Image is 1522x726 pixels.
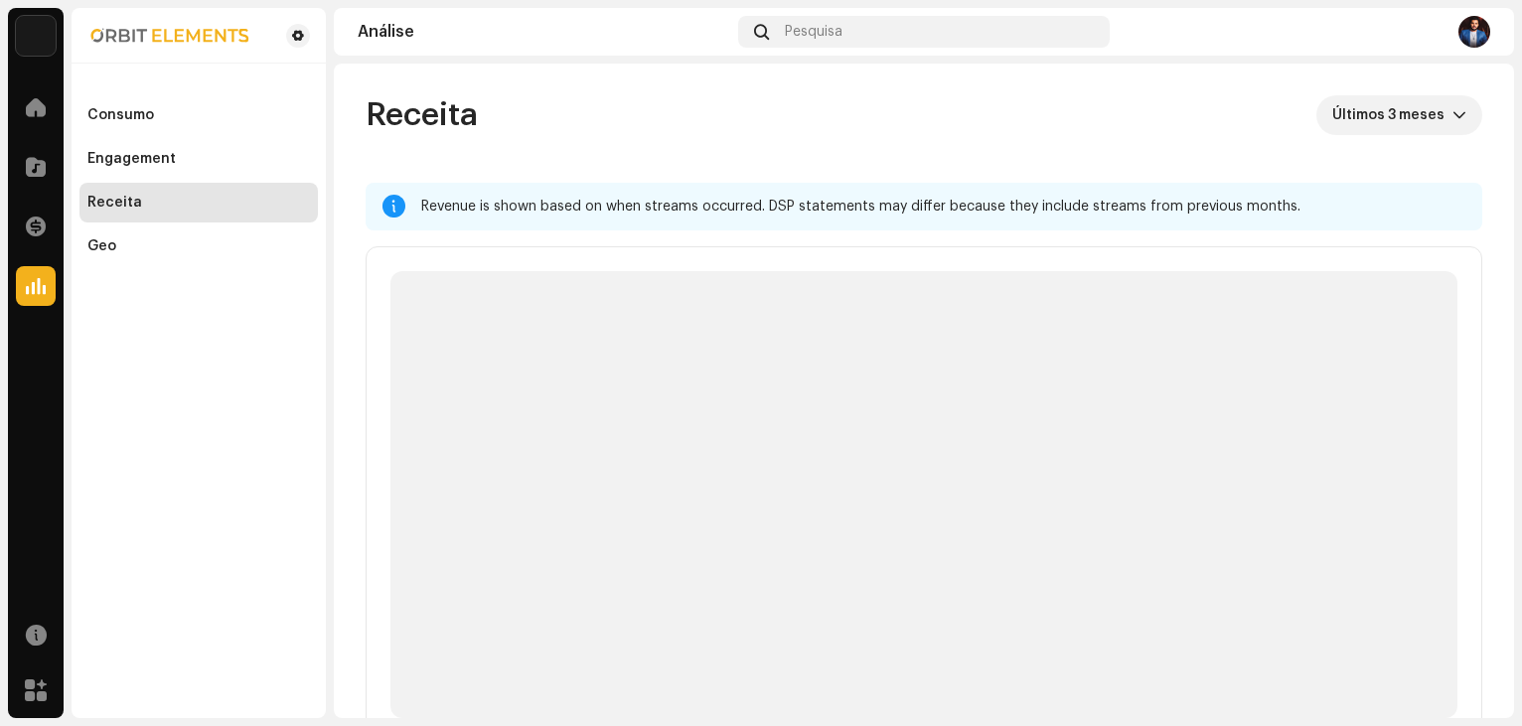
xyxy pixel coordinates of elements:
span: Pesquisa [785,24,842,40]
div: Revenue is shown based on when streams occurred. DSP statements may differ because they include s... [421,195,1466,218]
img: 2c9c339f-31ce-4939-b444-0eb464085a06 [87,24,254,48]
re-m-nav-item: Consumo [79,95,318,135]
div: Consumo [87,107,154,123]
span: Receita [366,95,478,135]
div: Geo [87,238,116,254]
div: Análise [358,24,730,40]
img: 0029baec-73b5-4e5b-bf6f-b72015a23c67 [16,16,56,56]
div: dropdown trigger [1452,95,1466,135]
re-m-nav-item: Engagement [79,139,318,179]
re-m-nav-item: Receita [79,183,318,222]
span: Últimos 3 meses [1332,95,1452,135]
div: Receita [87,195,142,211]
img: 7bdf5c5b-e822-47ff-98d0-8c018bd1f408 [1458,16,1490,48]
re-m-nav-item: Geo [79,226,318,266]
div: Engagement [87,151,176,167]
